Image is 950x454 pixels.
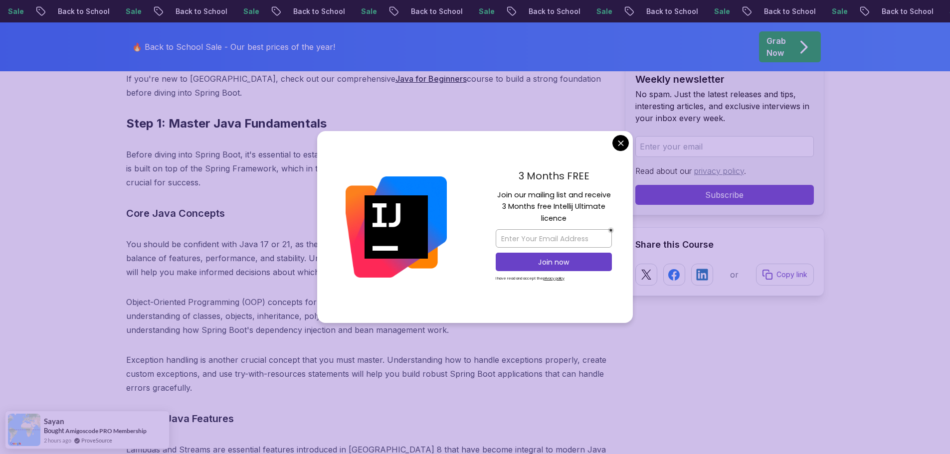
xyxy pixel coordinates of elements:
p: Sale [772,6,804,16]
p: Back to School [352,6,419,16]
a: Amigoscode PRO Membership [65,427,147,435]
h2: Step 1: Master Java Fundamentals [126,116,609,132]
span: Bought [44,427,64,435]
p: Exception handling is another crucial concept that you must master. Understanding how to handle e... [126,353,609,395]
p: You should be confident with Java 17 or 21, as these are the current Long Term Support (LTS) vers... [126,237,609,279]
h3: Core Java Concepts [126,205,609,221]
p: 🔥 Back to School Sale - Our best prices of the year! [132,41,335,53]
p: Sale [66,6,98,16]
p: Copy link [776,270,807,280]
a: Java for Beginners [395,74,467,84]
p: Read about our . [635,165,814,177]
p: Sale [537,6,569,16]
p: Back to School [116,6,184,16]
p: Sale [419,6,451,16]
p: Object-Oriented Programming (OOP) concepts form the foundation of Java development. You should ha... [126,295,609,337]
p: If you're new to [GEOGRAPHIC_DATA], check out our comprehensive course to build a strong foundati... [126,72,609,100]
p: Grab Now [766,35,786,59]
h3: Modern Java Features [126,411,609,427]
p: Back to School [822,6,890,16]
p: Sale [184,6,216,16]
p: Before diving into Spring Boot, it's essential to establish a solid foundation in [GEOGRAPHIC_DAT... [126,148,609,189]
a: ProveSource [81,436,112,445]
p: Sale [655,6,687,16]
p: No spam. Just the latest releases and tips, interesting articles, and exclusive interviews in you... [635,88,814,124]
p: Sale [302,6,334,16]
a: privacy policy [694,166,744,176]
p: Sale [890,6,922,16]
h2: Share this Course [635,238,814,252]
input: Enter your email [635,136,814,157]
p: or [730,269,739,281]
button: Copy link [756,264,814,286]
button: Subscribe [635,185,814,205]
p: Back to School [587,6,655,16]
p: Back to School [469,6,537,16]
span: 2 hours ago [44,436,71,445]
p: Back to School [234,6,302,16]
img: provesource social proof notification image [8,414,40,446]
p: Back to School [705,6,772,16]
h2: Weekly newsletter [635,72,814,86]
span: Sayan [44,417,64,426]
